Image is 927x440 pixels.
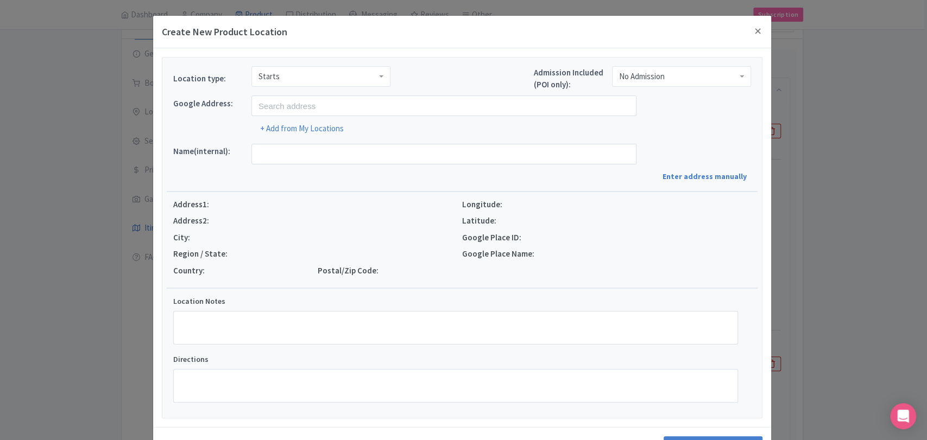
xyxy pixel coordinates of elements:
[173,296,225,306] span: Location Notes
[173,73,243,85] label: Location type:
[173,215,247,227] span: Address2:
[258,72,280,81] div: Starts
[173,354,209,364] span: Directions
[534,67,603,91] label: Admission Included (POI only):
[173,248,247,260] span: Region / State:
[462,248,536,260] span: Google Place Name:
[173,199,247,211] span: Address1:
[260,123,344,133] a: + Add from My Locations
[663,171,751,182] a: Enter address manually
[318,265,392,277] span: Postal/Zip Code:
[890,403,916,429] div: Open Intercom Messenger
[173,98,243,110] label: Google Address:
[162,24,287,39] h4: Create New Product Location
[462,215,536,227] span: Latitude:
[462,199,536,211] span: Longitude:
[251,95,636,116] input: Search address
[462,232,536,244] span: Google Place ID:
[745,16,771,47] button: Close
[173,232,247,244] span: City:
[173,265,247,277] span: Country:
[619,72,665,81] div: No Admission
[173,145,243,158] label: Name(internal):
